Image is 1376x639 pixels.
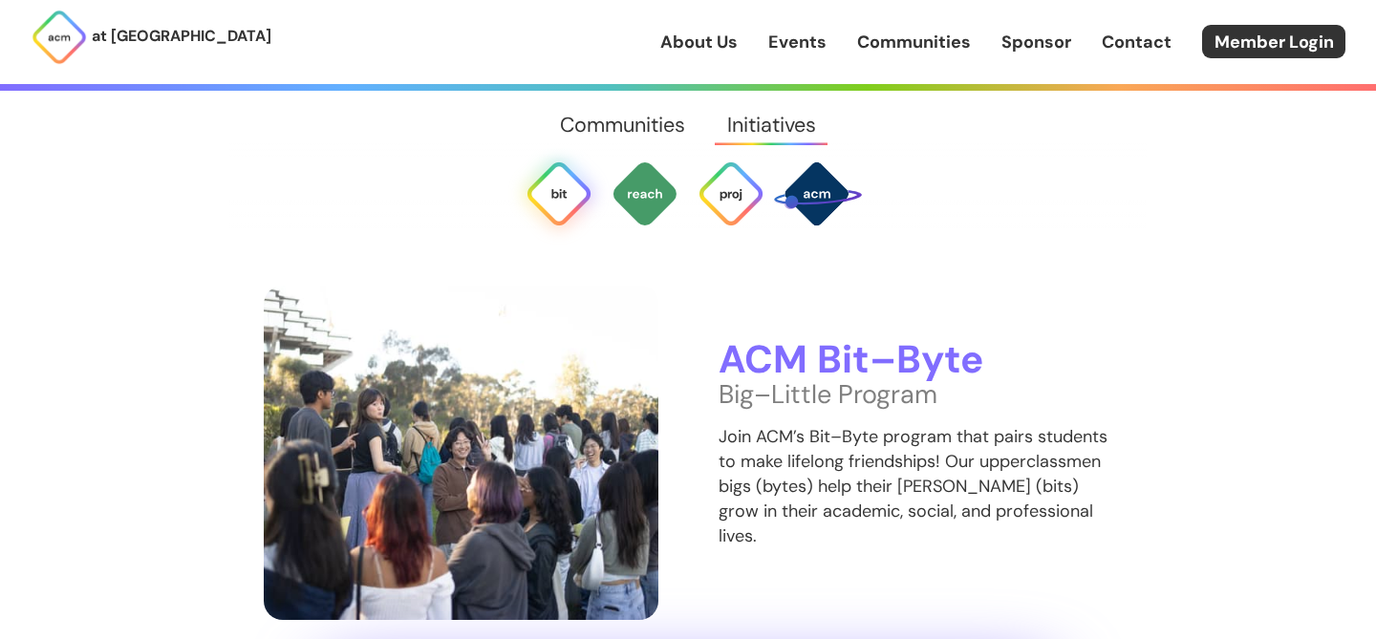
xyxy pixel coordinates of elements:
[525,160,593,228] img: Bit Byte
[768,30,827,54] a: Events
[92,24,271,49] p: at [GEOGRAPHIC_DATA]
[857,30,971,54] a: Communities
[1202,25,1345,58] a: Member Login
[697,160,765,228] img: ACM Projects
[719,382,1113,407] p: Big–Little Program
[611,160,679,228] img: ACM Outreach
[719,424,1113,548] p: Join ACM’s Bit–Byte program that pairs students to make lifelong friendships! Our upperclassmen b...
[771,148,862,239] img: SPACE
[264,286,658,620] img: members at bit byte allocation
[660,30,738,54] a: About Us
[31,9,271,66] a: at [GEOGRAPHIC_DATA]
[1102,30,1172,54] a: Contact
[706,91,836,160] a: Initiatives
[1001,30,1071,54] a: Sponsor
[31,9,88,66] img: ACM Logo
[540,91,706,160] a: Communities
[719,339,1113,382] h3: ACM Bit–Byte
